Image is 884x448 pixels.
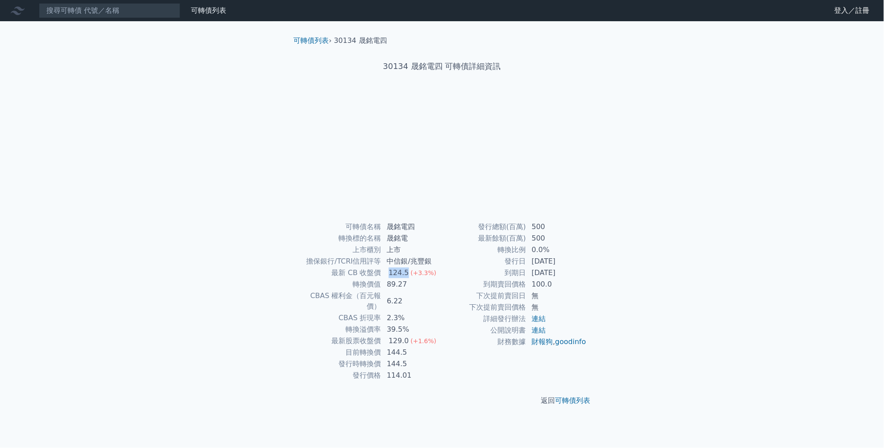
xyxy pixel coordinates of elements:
p: 返回 [287,395,598,406]
td: 39.5% [382,324,442,335]
td: 最新餘額(百萬) [442,233,527,244]
td: 144.5 [382,347,442,358]
td: [DATE] [527,256,587,267]
td: 最新 CB 收盤價 [297,267,382,279]
td: 轉換標的名稱 [297,233,382,244]
td: 轉換溢價率 [297,324,382,335]
td: 下次提前賣回日 [442,290,527,302]
td: 114.01 [382,370,442,381]
td: 財務數據 [442,336,527,348]
td: 144.5 [382,358,442,370]
a: goodinfo [555,337,586,346]
td: 轉換比例 [442,244,527,256]
td: 詳細發行辦法 [442,313,527,325]
td: 89.27 [382,279,442,290]
td: 上市櫃別 [297,244,382,256]
td: 100.0 [527,279,587,290]
div: 129.0 [387,336,411,346]
td: 中信銀/兆豐銀 [382,256,442,267]
td: CBAS 折現率 [297,312,382,324]
td: 公開說明書 [442,325,527,336]
li: › [294,35,332,46]
td: 500 [527,221,587,233]
iframe: Chat Widget [840,406,884,448]
td: 500 [527,233,587,244]
td: 晟銘電 [382,233,442,244]
a: 連結 [532,314,546,323]
td: 下次提前賣回價格 [442,302,527,313]
td: 無 [527,302,587,313]
li: 30134 晟銘電四 [334,35,387,46]
a: 可轉債列表 [555,396,591,405]
td: 無 [527,290,587,302]
td: 6.22 [382,290,442,312]
a: 連結 [532,326,546,334]
div: 124.5 [387,268,411,278]
td: 0.0% [527,244,587,256]
td: , [527,336,587,348]
a: 財報狗 [532,337,553,346]
a: 可轉債列表 [191,6,226,15]
td: 發行價格 [297,370,382,381]
td: 晟銘電四 [382,221,442,233]
td: 可轉債名稱 [297,221,382,233]
div: 聊天小工具 [840,406,884,448]
td: CBAS 權利金（百元報價） [297,290,382,312]
td: 目前轉換價 [297,347,382,358]
a: 可轉債列表 [294,36,329,45]
td: 發行日 [442,256,527,267]
span: (+1.6%) [411,337,436,345]
td: 最新股票收盤價 [297,335,382,347]
span: (+3.3%) [411,269,436,276]
td: 轉換價值 [297,279,382,290]
td: 到期日 [442,267,527,279]
input: 搜尋可轉債 代號／名稱 [39,3,180,18]
td: 到期賣回價格 [442,279,527,290]
h1: 30134 晟銘電四 可轉債詳細資訊 [287,60,598,73]
td: 2.3% [382,312,442,324]
td: [DATE] [527,267,587,279]
td: 上市 [382,244,442,256]
td: 擔保銀行/TCRI信用評等 [297,256,382,267]
a: 登入／註冊 [827,4,877,18]
td: 發行時轉換價 [297,358,382,370]
td: 發行總額(百萬) [442,221,527,233]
